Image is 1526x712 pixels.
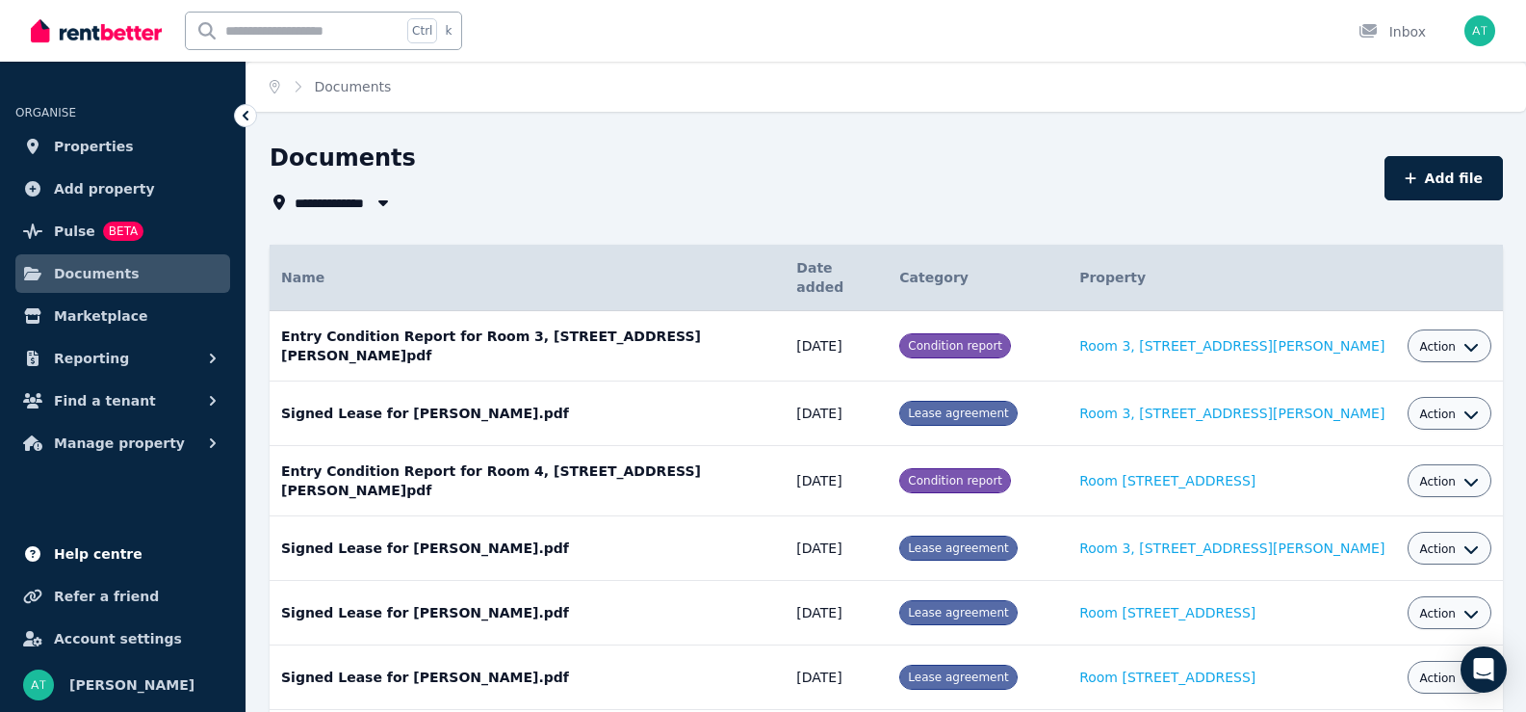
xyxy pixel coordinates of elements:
[1079,605,1255,620] a: Room [STREET_ADDRESS]
[908,339,1002,353] span: Condition report
[1419,541,1479,557] button: Action
[270,646,785,710] td: Signed Lease for [PERSON_NAME].pdf
[908,606,1008,620] span: Lease agreement
[888,245,1068,311] th: Category
[1419,407,1456,422] span: Action
[270,143,416,173] h1: Documents
[785,446,888,516] td: [DATE]
[1419,671,1479,686] button: Action
[1079,338,1384,354] a: Room 3, [STREET_ADDRESS][PERSON_NAME]
[785,646,888,710] td: [DATE]
[54,177,155,200] span: Add property
[1419,541,1456,557] span: Action
[1384,156,1503,200] button: Add file
[1358,22,1426,41] div: Inbox
[15,620,230,658] a: Account settings
[270,581,785,646] td: Signed Lease for [PERSON_NAME].pdf
[103,222,143,241] span: BETA
[15,382,230,420] button: Find a tenant
[15,297,230,335] a: Marketplace
[281,270,324,285] span: Name
[69,673,194,697] span: [PERSON_NAME]
[246,62,414,112] nav: Breadcrumb
[270,382,785,446] td: Signed Lease for [PERSON_NAME].pdf
[54,585,159,608] span: Refer a friend
[1419,474,1479,489] button: Action
[54,304,147,328] span: Marketplace
[407,18,437,43] span: Ctrl
[785,245,888,311] th: Date added
[1079,541,1384,556] a: Room 3, [STREET_ADDRESS][PERSON_NAME]
[54,627,182,650] span: Account settings
[270,516,785,581] td: Signed Lease for [PERSON_NAME].pdf
[270,446,785,516] td: Entry Condition Report for Room 4, [STREET_ADDRESS][PERSON_NAME]pdf
[31,16,162,45] img: RentBetter
[1079,473,1255,488] a: Room [STREET_ADDRESS]
[785,311,888,382] td: [DATE]
[270,311,785,382] td: Entry Condition Report for Room 3, [STREET_ADDRESS][PERSON_NAME]pdf
[908,407,1008,420] span: Lease agreement
[15,535,230,573] a: Help centre
[908,541,1008,555] span: Lease agreement
[1464,15,1495,46] img: Amanda Treloar
[15,424,230,462] button: Manage property
[15,170,230,208] a: Add property
[1419,339,1456,355] span: Action
[1461,646,1507,693] div: Open Intercom Messenger
[1068,245,1396,311] th: Property
[1079,406,1384,421] a: Room 3, [STREET_ADDRESS][PERSON_NAME]
[785,581,888,646] td: [DATE]
[908,671,1008,684] span: Lease agreement
[54,432,185,455] span: Manage property
[54,389,156,412] span: Find a tenant
[54,347,129,370] span: Reporting
[54,542,142,566] span: Help centre
[1419,606,1479,621] button: Action
[15,212,230,251] a: PulseBETA
[445,23,452,39] span: k
[15,254,230,293] a: Documents
[1079,670,1255,685] a: Room [STREET_ADDRESS]
[1419,407,1479,422] button: Action
[1419,671,1456,686] span: Action
[15,106,76,119] span: ORGANISE
[315,77,392,96] span: Documents
[54,135,134,158] span: Properties
[54,262,140,285] span: Documents
[15,577,230,616] a: Refer a friend
[54,220,95,243] span: Pulse
[15,127,230,166] a: Properties
[785,516,888,581] td: [DATE]
[23,670,54,700] img: Amanda Treloar
[785,382,888,446] td: [DATE]
[15,339,230,378] button: Reporting
[1419,339,1479,355] button: Action
[1419,474,1456,489] span: Action
[908,474,1002,488] span: Condition report
[1419,606,1456,621] span: Action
